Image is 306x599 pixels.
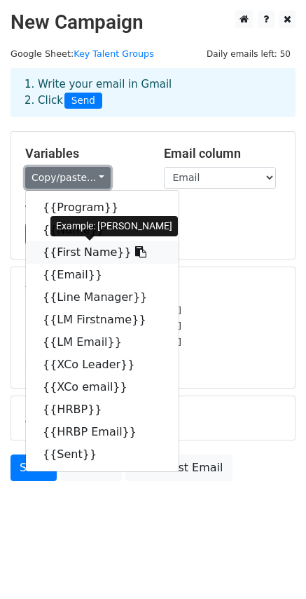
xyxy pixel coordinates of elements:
small: [EMAIL_ADDRESS][DOMAIN_NAME] [25,305,181,316]
h5: Variables [25,146,143,161]
small: [EMAIL_ADDRESS][DOMAIN_NAME] [25,321,181,331]
span: Send [64,93,102,109]
div: 1. Write your email in Gmail 2. Click [14,76,292,109]
a: {{LM Firstname}} [26,309,179,331]
a: {{XCo email}} [26,376,179,398]
a: {{Sent}} [26,443,179,466]
a: {{Program}} [26,196,179,219]
h2: New Campaign [11,11,295,34]
a: {{Email}} [26,264,179,286]
span: Daily emails left: 50 [202,46,295,62]
div: Example: [PERSON_NAME] [50,216,178,236]
a: {{LM Email}} [26,331,179,354]
a: {{First Name}} [26,241,179,264]
iframe: Chat Widget [236,532,306,599]
small: [EMAIL_ADDRESS][DOMAIN_NAME] [25,337,181,347]
a: {{Name}} [26,219,179,241]
a: {{XCo Leader}} [26,354,179,376]
a: {{Line Manager}} [26,286,179,309]
a: {{HRBP Email}} [26,421,179,443]
a: Copy/paste... [25,167,111,189]
a: {{HRBP}} [26,398,179,421]
a: Send [11,455,57,481]
a: Daily emails left: 50 [202,48,295,59]
small: Google Sheet: [11,48,154,59]
h5: Email column [164,146,281,161]
a: Key Talent Groups [74,48,154,59]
